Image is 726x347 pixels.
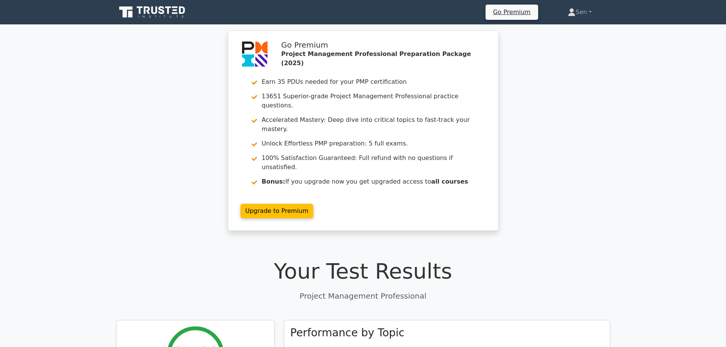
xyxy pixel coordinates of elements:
a: Go Premium [489,7,535,17]
a: Sen [550,5,610,20]
p: Project Management Professional [116,290,610,302]
h3: Performance by Topic [290,326,405,339]
h1: Your Test Results [116,258,610,284]
a: Upgrade to Premium [240,204,314,218]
